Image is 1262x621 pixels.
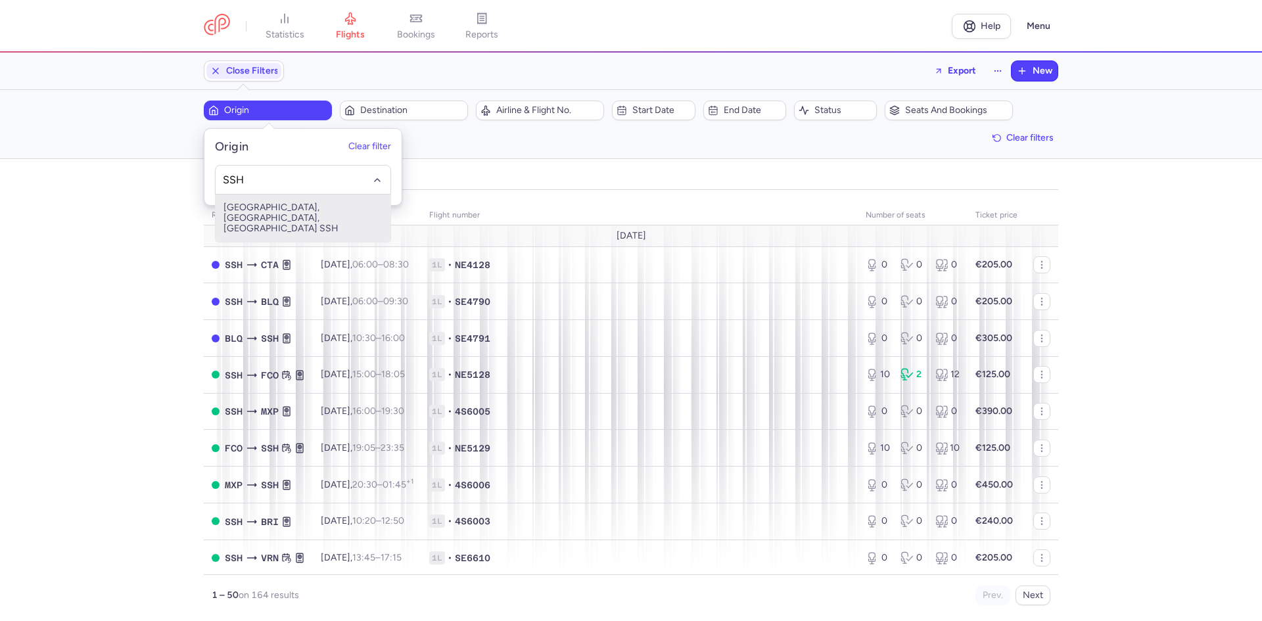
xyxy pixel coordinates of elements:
[352,552,375,563] time: 13:45
[948,66,976,76] span: Export
[397,29,435,41] span: bookings
[866,515,890,528] div: 0
[239,589,299,601] span: on 164 results
[975,369,1010,380] strong: €125.00
[261,404,279,419] span: MXP
[975,333,1012,344] strong: €305.00
[935,258,960,271] div: 0
[935,442,960,455] div: 10
[975,405,1012,417] strong: €390.00
[321,296,408,307] span: [DATE],
[988,128,1058,148] button: Clear filters
[352,479,413,490] span: –
[204,101,332,120] button: Origin
[352,296,408,307] span: –
[225,441,243,455] span: FCO
[900,551,925,564] div: 0
[448,295,452,308] span: •
[204,14,230,38] a: CitizenPlane red outlined logo
[900,515,925,528] div: 0
[429,405,445,418] span: 1L
[952,14,1011,39] a: Help
[885,101,1013,120] button: Seats and bookings
[866,478,890,492] div: 0
[321,515,404,526] span: [DATE],
[866,295,890,308] div: 0
[448,478,452,492] span: •
[975,552,1012,563] strong: €205.00
[448,515,452,528] span: •
[935,368,960,381] div: 12
[703,101,786,120] button: End date
[975,479,1013,490] strong: €450.00
[381,442,404,453] time: 23:35
[381,333,405,344] time: 16:00
[348,142,391,152] button: Clear filter
[1012,61,1058,81] button: New
[352,515,376,526] time: 10:20
[1016,586,1050,605] button: Next
[225,258,243,272] span: Sharm el-Sheikh International Airport, Sharm el-Sheikh, Egypt
[383,259,409,270] time: 08:30
[429,551,445,564] span: 1L
[448,258,452,271] span: •
[968,206,1025,225] th: Ticket price
[935,551,960,564] div: 0
[448,551,452,564] span: •
[352,479,377,490] time: 20:30
[352,515,404,526] span: –
[406,477,413,486] sup: +1
[381,369,405,380] time: 18:05
[448,368,452,381] span: •
[429,478,445,492] span: 1L
[448,442,452,455] span: •
[1033,66,1052,76] span: New
[866,405,890,418] div: 0
[261,258,279,272] span: Fontanarossa, Catania, Italy
[225,478,243,492] span: MXP
[223,173,384,187] input: -searchbox
[352,259,409,270] span: –
[1019,14,1058,39] button: Menu
[360,105,463,116] span: Destination
[455,551,490,564] span: SE6610
[340,101,468,120] button: Destination
[612,101,695,120] button: Start date
[225,331,243,346] span: BLQ
[321,259,409,270] span: [DATE],
[429,515,445,528] span: 1L
[352,405,376,417] time: 16:00
[448,405,452,418] span: •
[925,60,985,81] button: Export
[900,295,925,308] div: 0
[204,206,313,225] th: route
[455,478,490,492] span: 4S6006
[429,442,445,455] span: 1L
[352,442,375,453] time: 19:05
[383,479,413,490] time: 01:45
[429,368,445,381] span: 1L
[455,368,490,381] span: NE5128
[321,369,405,380] span: [DATE],
[225,294,243,309] span: Sharm el-Sheikh International Airport, Sharm el-Sheikh, Egypt
[866,442,890,455] div: 10
[935,478,960,492] div: 0
[212,589,239,601] strong: 1 – 50
[204,61,283,81] button: Close Filters
[975,586,1010,605] button: Prev.
[905,105,1008,116] span: Seats and bookings
[381,515,404,526] time: 12:50
[352,552,402,563] span: –
[465,29,498,41] span: reports
[900,332,925,345] div: 0
[455,258,490,271] span: NE4128
[321,405,404,417] span: [DATE],
[226,66,279,76] span: Close Filters
[975,515,1013,526] strong: €240.00
[352,333,405,344] span: –
[212,298,220,306] span: CLOSED
[429,295,445,308] span: 1L
[212,261,220,269] span: CLOSED
[935,332,960,345] div: 0
[352,442,404,453] span: –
